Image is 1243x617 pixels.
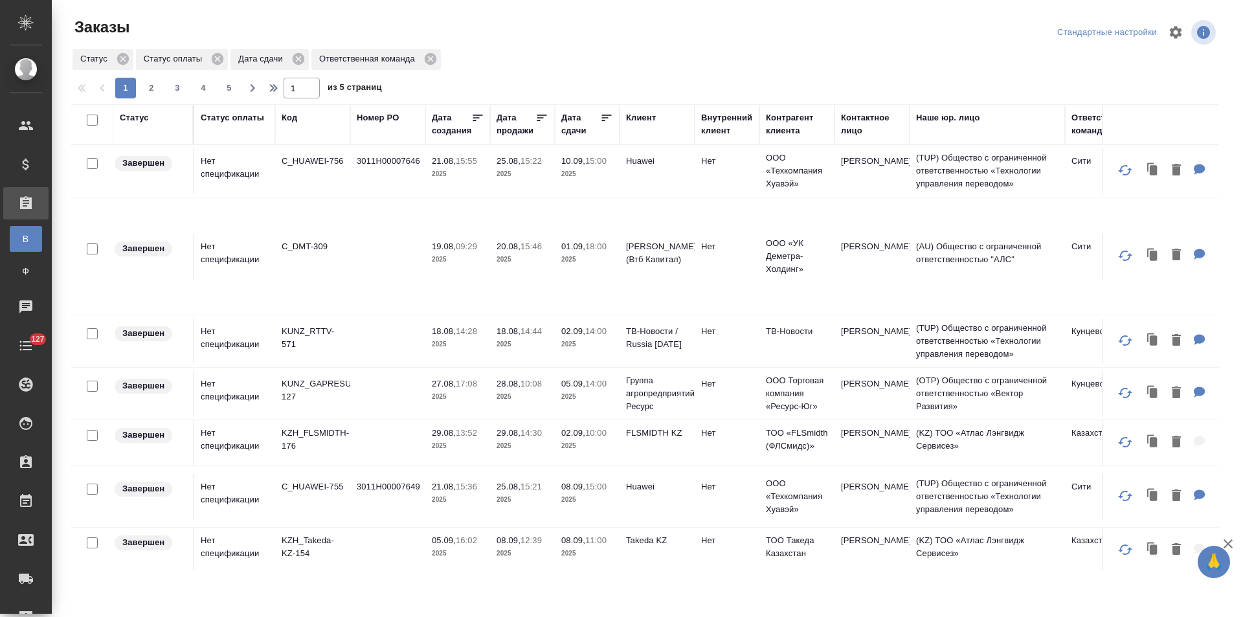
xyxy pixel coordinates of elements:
p: ООО «Техкомпания Хуавэй» [766,477,828,516]
p: Ответственная команда [319,52,420,65]
p: ТВ-Новости / Russia [DATE] [626,325,688,351]
td: Казахстан [1065,420,1140,466]
p: 2025 [497,440,548,453]
div: split button [1054,23,1160,43]
div: Выставляет КМ при направлении счета или после выполнения всех работ/сдачи заказа клиенту. Окончат... [113,377,186,395]
p: ООО Торговая компания «Ресурс-Юг» [766,374,828,413]
td: Нет спецификации [194,371,275,416]
p: 2025 [432,253,484,266]
p: C_HUAWEI-755 [282,480,344,493]
p: 2025 [561,493,613,506]
p: 21.08, [432,482,456,491]
div: Код [282,111,297,124]
p: 2025 [432,338,484,351]
span: 🙏 [1203,548,1225,576]
p: Завершен [122,242,164,255]
button: Удалить [1165,537,1187,563]
p: 2025 [432,547,484,560]
td: Нет спецификации [194,420,275,466]
td: [PERSON_NAME] [834,420,910,466]
button: Удалить [1165,483,1187,510]
td: Сити [1065,474,1140,519]
p: 2025 [561,547,613,560]
button: Клонировать [1141,483,1165,510]
p: 16:02 [456,535,477,545]
p: ТОО Такеда Казахстан [766,534,828,560]
td: [PERSON_NAME] [834,528,910,573]
div: Контрагент клиента [766,111,828,137]
p: 10.09, [561,156,585,166]
div: Дата продажи [497,111,535,137]
p: 2025 [497,338,548,351]
p: 15:46 [521,241,542,251]
td: [PERSON_NAME] [834,148,910,194]
span: 2 [141,82,162,95]
span: из 5 страниц [328,80,382,98]
div: Дата сдачи [230,49,309,70]
div: Выставляет КМ при направлении счета или после выполнения всех работ/сдачи заказа клиенту. Окончат... [113,325,186,342]
button: Для КМ: Салионова АО 252536 [1187,328,1212,354]
button: Обновить [1110,427,1141,458]
p: 29.08, [497,428,521,438]
td: Нет спецификации [194,148,275,194]
p: 25.08, [497,482,521,491]
button: Удалить [1165,242,1187,269]
p: 08.09, [497,535,521,545]
button: Клонировать [1141,157,1165,184]
div: Статус оплаты [136,49,228,70]
p: 09:29 [456,241,477,251]
p: 14:44 [521,326,542,336]
p: 15:00 [585,156,607,166]
p: 2025 [497,547,548,560]
div: Дата сдачи [561,111,600,137]
p: ТВ-Новости [766,325,828,338]
p: 01.09, [561,241,585,251]
p: KZH_Takeda-KZ-154 [282,534,344,560]
p: 08.09, [561,482,585,491]
a: 127 [3,330,49,362]
div: Наше юр. лицо [916,111,980,124]
div: Статус [73,49,133,70]
td: 3011H00007649 [350,474,425,519]
p: Завершен [122,327,164,340]
p: Дата сдачи [238,52,287,65]
div: Выставляет КМ при направлении счета или после выполнения всех работ/сдачи заказа клиенту. Окончат... [113,240,186,258]
p: Статус [80,52,112,65]
button: 3 [167,78,188,98]
p: [PERSON_NAME] (Втб Капитал) [626,240,688,266]
td: (AU) Общество с ограниченной ответственностью "АЛС" [910,234,1065,279]
span: 4 [193,82,214,95]
p: 08.09, [561,535,585,545]
button: Обновить [1110,534,1141,565]
div: Ответственная команда [1071,111,1136,137]
p: FLSMIDTH KZ [626,427,688,440]
p: 14:00 [585,326,607,336]
p: 25.08, [497,156,521,166]
p: 20.08, [497,241,521,251]
div: Дата создания [432,111,471,137]
p: Нет [701,240,753,253]
p: Статус оплаты [144,52,207,65]
td: (TUP) Общество с ограниченной ответственностью «Технологии управления переводом» [910,315,1065,367]
p: 15:00 [585,482,607,491]
p: Нет [701,534,753,547]
p: Завершен [122,482,164,495]
p: 14:00 [585,379,607,388]
button: Клонировать [1141,328,1165,354]
button: Клонировать [1141,380,1165,407]
p: 28.08, [497,379,521,388]
div: Выставляет КМ при направлении счета или после выполнения всех работ/сдачи заказа клиенту. Окончат... [113,155,186,172]
td: Нет спецификации [194,528,275,573]
td: Казахстан [1065,528,1140,573]
p: 18:00 [585,241,607,251]
p: 2025 [432,440,484,453]
td: Сити [1065,234,1140,279]
td: Кунцевская [1065,319,1140,364]
div: Выставляет КМ при направлении счета или после выполнения всех работ/сдачи заказа клиенту. Окончат... [113,534,186,552]
button: Обновить [1110,377,1141,409]
p: 29.08, [432,428,456,438]
td: Сити [1065,148,1140,194]
p: 2025 [497,168,548,181]
p: KZH_FLSMIDTH-176 [282,427,344,453]
p: 13:52 [456,428,477,438]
